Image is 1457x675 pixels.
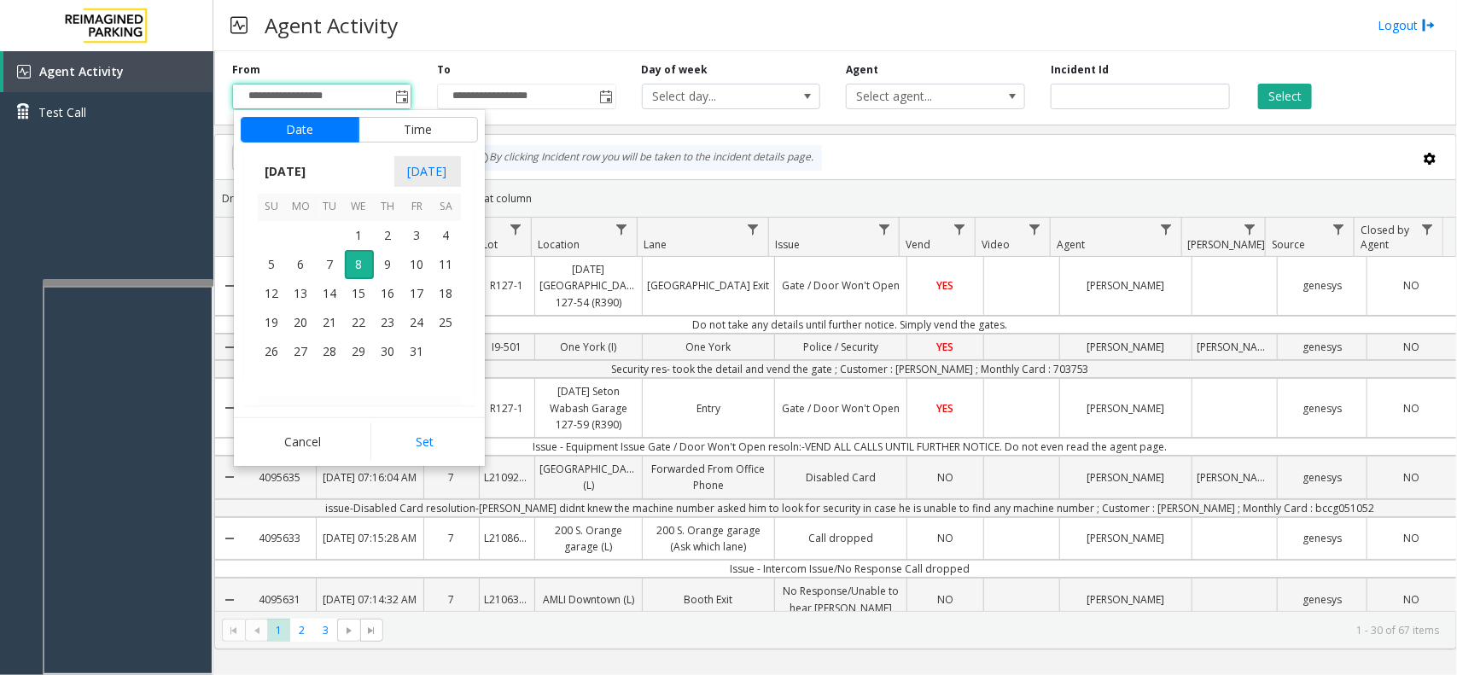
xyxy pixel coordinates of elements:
span: 26 [258,337,287,366]
a: [DATE] 07:14:32 AM [317,587,423,612]
td: Saturday, October 4, 2025 [432,221,461,250]
td: Friday, October 10, 2025 [403,250,432,279]
th: Tu [316,194,345,220]
span: 17 [403,279,432,308]
a: 7 [424,465,479,490]
a: [GEOGRAPHIC_DATA] (L) [535,457,642,498]
div: Drag a column header and drop it here to group by that column [215,183,1456,213]
a: Location Filter Menu [610,218,633,241]
a: YES [907,396,982,421]
td: Wednesday, October 8, 2025 [345,250,374,279]
td: Wednesday, October 29, 2025 [345,337,374,366]
td: Thursday, October 2, 2025 [374,221,403,250]
a: Lane Filter Menu [742,218,765,241]
button: Time tab [358,117,478,143]
span: 30 [374,337,403,366]
a: R127-1 [480,396,534,421]
span: Toggle popup [597,84,615,108]
th: Fr [403,194,432,220]
span: 11 [432,250,461,279]
span: 10 [403,250,432,279]
a: Collapse Details [215,372,244,444]
a: Collapse Details [215,328,244,366]
span: 9 [374,250,403,279]
span: Toggle popup [392,84,411,108]
a: Issue Filter Menu [872,218,895,241]
a: Source Filter Menu [1327,218,1350,241]
a: [PERSON_NAME] [1192,335,1277,359]
a: Gate / Door Won't Open [775,396,906,421]
label: Agent [846,62,878,78]
label: Incident Id [1051,62,1109,78]
td: Security res- took the detail and vend the gate ; Customer : [PERSON_NAME] ; Monthly Card : 703753 [244,360,1456,378]
img: 'icon' [17,65,31,79]
span: NO [1403,401,1419,416]
span: YES [937,340,954,354]
a: [PERSON_NAME] [1060,396,1192,421]
a: NO [1367,273,1456,298]
a: Parker Filter Menu [1238,218,1262,241]
a: Closed by Agent Filter Menu [1416,218,1439,241]
a: genesys [1278,587,1367,612]
a: [DATE] Seton Wabash Garage 127-59 (R390) [535,379,642,437]
span: NO [1403,592,1419,607]
td: Thursday, October 30, 2025 [374,337,403,366]
a: 7 [424,587,479,612]
span: Vend [906,237,931,252]
img: pageIcon [230,4,248,46]
span: 1 [345,221,374,250]
span: Lane [644,237,667,252]
a: genesys [1278,526,1367,550]
span: Video [982,237,1010,252]
span: 20 [287,308,316,337]
td: Friday, October 17, 2025 [403,279,432,308]
span: 7 [316,250,345,279]
td: Saturday, October 11, 2025 [432,250,461,279]
a: One York [643,335,774,359]
span: [PERSON_NAME] [1188,237,1266,252]
span: NO [1403,531,1419,545]
a: Collapse Details [215,511,244,566]
span: Page 3 [314,619,337,642]
a: [DATE] 07:16:04 AM [317,465,423,490]
a: NO [907,526,982,550]
a: genesys [1278,396,1367,421]
span: 13 [287,279,316,308]
span: Closed by Agent [1361,223,1409,252]
div: Data table [215,218,1456,611]
td: Sunday, October 5, 2025 [258,250,287,279]
td: Sunday, October 19, 2025 [258,308,287,337]
span: 12 [258,279,287,308]
a: No Response/Unable to hear [PERSON_NAME] [775,579,906,620]
a: Vend Filter Menu [948,218,971,241]
label: From [232,62,260,78]
th: We [345,194,374,220]
td: Friday, October 3, 2025 [403,221,432,250]
td: Tuesday, October 14, 2025 [316,279,345,308]
span: Go to the last page [364,624,378,637]
td: Thursday, October 23, 2025 [374,308,403,337]
span: Source [1272,237,1305,252]
td: Monday, October 13, 2025 [287,279,316,308]
a: 200 S. Orange garage (L) [535,518,642,559]
span: Select day... [643,84,784,108]
td: Monday, October 6, 2025 [287,250,316,279]
a: YES [907,273,982,298]
a: L21086700 [480,526,534,550]
a: Police / Security [775,335,906,359]
kendo-pager-info: 1 - 30 of 67 items [393,623,1439,637]
span: 8 [345,250,374,279]
span: [DATE] [394,156,461,187]
a: [PERSON_NAME] [1060,273,1192,298]
span: 3 [403,221,432,250]
a: [GEOGRAPHIC_DATA] Exit [643,273,774,298]
span: 22 [345,308,374,337]
a: AMLI Downtown (L) [535,587,642,612]
a: One York (I) [535,335,642,359]
a: Gate / Door Won't Open [775,273,906,298]
td: Thursday, October 9, 2025 [374,250,403,279]
span: Location [538,237,580,252]
td: Saturday, October 25, 2025 [432,308,461,337]
td: Friday, October 31, 2025 [403,337,432,366]
span: NO [937,470,953,485]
